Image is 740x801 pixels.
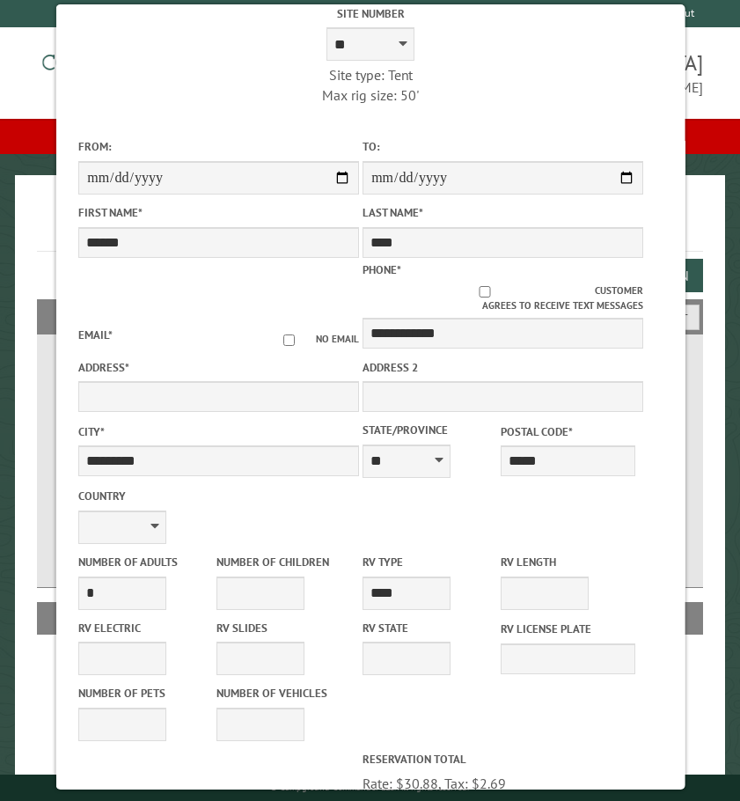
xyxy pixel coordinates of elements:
[500,554,634,570] label: RV Length
[362,775,505,792] span: Rate: $30.88, Tax: $2.69
[77,204,358,221] label: First Name
[362,138,642,155] label: To:
[216,554,350,570] label: Number of Children
[362,422,496,438] label: State/Province
[362,283,642,313] label: Customer agrees to receive text messages
[77,359,358,376] label: Address
[46,602,107,634] th: Site
[77,488,358,504] label: Country
[230,5,510,22] label: Site Number
[374,286,595,298] input: Customer agrees to receive text messages
[77,327,112,342] label: Email
[77,423,358,440] label: City
[77,554,212,570] label: Number of Adults
[230,85,510,105] div: Max rig size: 50'
[77,620,212,636] label: RV Electric
[362,204,642,221] label: Last Name
[362,751,642,768] label: Reservation Total
[37,299,703,333] h2: Filters
[216,620,350,636] label: RV Slides
[37,203,703,252] h1: Reservations
[230,65,510,85] div: Site type: Tent
[216,685,350,702] label: Number of Vehicles
[261,334,315,346] input: No email
[500,423,634,440] label: Postal Code
[362,262,400,277] label: Phone
[261,332,358,347] label: No email
[362,620,496,636] label: RV State
[270,782,469,793] small: © Campground Commander LLC. All rights reserved.
[77,138,358,155] label: From:
[362,554,496,570] label: RV Type
[362,359,642,376] label: Address 2
[500,621,634,637] label: RV License Plate
[77,685,212,702] label: Number of Pets
[37,34,257,103] img: Campground Commander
